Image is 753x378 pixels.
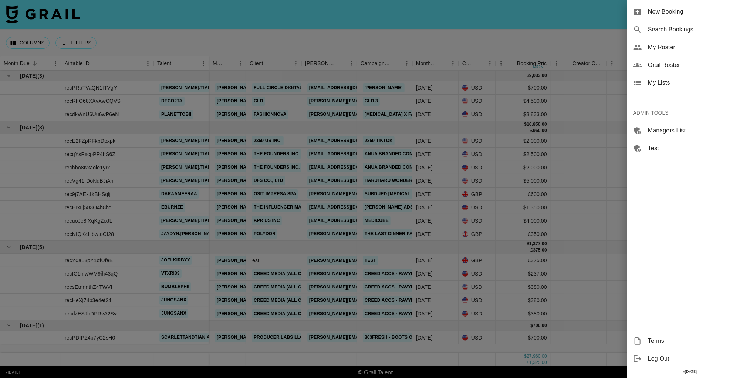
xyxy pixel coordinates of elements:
[627,139,753,157] div: Test
[627,3,753,21] div: New Booking
[648,61,747,70] span: Grail Roster
[627,350,753,368] div: Log Out
[627,21,753,38] div: Search Bookings
[627,56,753,74] div: Grail Roster
[627,122,753,139] div: Managers List
[648,354,747,363] span: Log Out
[648,78,747,87] span: My Lists
[648,337,747,345] span: Terms
[627,104,753,122] div: ADMIN TOOLS
[648,43,747,52] span: My Roster
[648,25,747,34] span: Search Bookings
[648,144,747,153] span: Test
[627,368,753,375] div: v [DATE]
[627,38,753,56] div: My Roster
[648,7,747,16] span: New Booking
[648,126,747,135] span: Managers List
[627,74,753,92] div: My Lists
[627,332,753,350] div: Terms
